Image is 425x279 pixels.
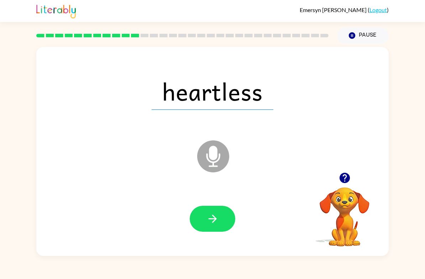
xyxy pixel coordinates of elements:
span: Emersyn [PERSON_NAME] [300,6,368,13]
span: heartless [152,73,273,110]
img: Literably [36,3,76,18]
div: ( ) [300,6,389,13]
a: Logout [369,6,387,13]
button: Pause [337,27,389,44]
video: Your browser must support playing .mp4 files to use Literably. Please try using another browser. [309,176,380,247]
